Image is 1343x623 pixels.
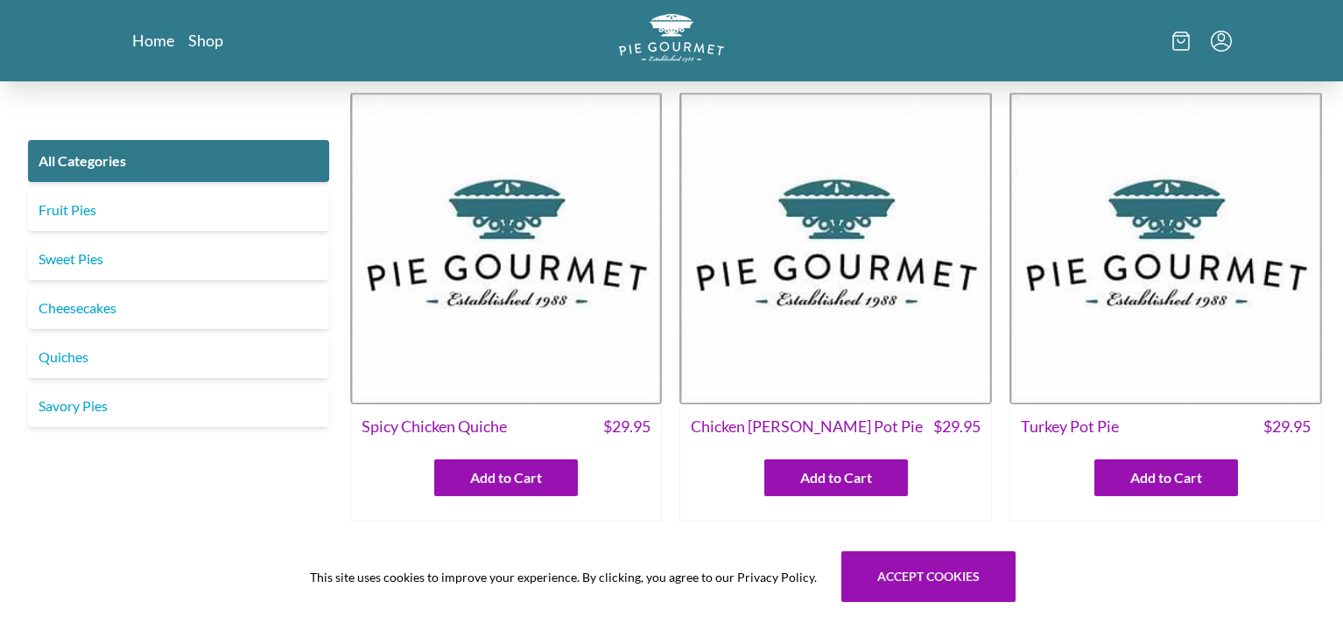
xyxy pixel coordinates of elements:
[603,415,650,438] span: $ 29.95
[1211,31,1232,52] button: Menu
[1021,415,1119,438] span: Turkey Pot Pie
[132,30,174,51] a: Home
[434,459,578,496] button: Add to Cart
[470,467,542,488] span: Add to Cart
[691,415,923,438] span: Chicken [PERSON_NAME] Pot Pie
[1009,92,1322,404] img: Turkey Pot Pie
[800,467,872,488] span: Add to Cart
[350,92,663,404] img: Spicy Chicken Quiche
[1130,467,1202,488] span: Add to Cart
[28,140,329,182] a: All Categories
[619,14,724,67] a: Logo
[619,14,724,62] img: logo
[28,385,329,427] a: Savory Pies
[310,568,817,586] span: This site uses cookies to improve your experience. By clicking, you agree to our Privacy Policy.
[188,30,223,51] a: Shop
[1263,415,1311,438] span: $ 29.95
[28,189,329,231] a: Fruit Pies
[28,238,329,280] a: Sweet Pies
[28,336,329,378] a: Quiches
[28,287,329,329] a: Cheesecakes
[362,415,507,438] span: Spicy Chicken Quiche
[933,415,981,438] span: $ 29.95
[679,92,992,404] img: Chicken Curry Pot Pie
[1094,459,1238,496] button: Add to Cart
[764,459,908,496] button: Add to Cart
[841,551,1016,602] button: Accept cookies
